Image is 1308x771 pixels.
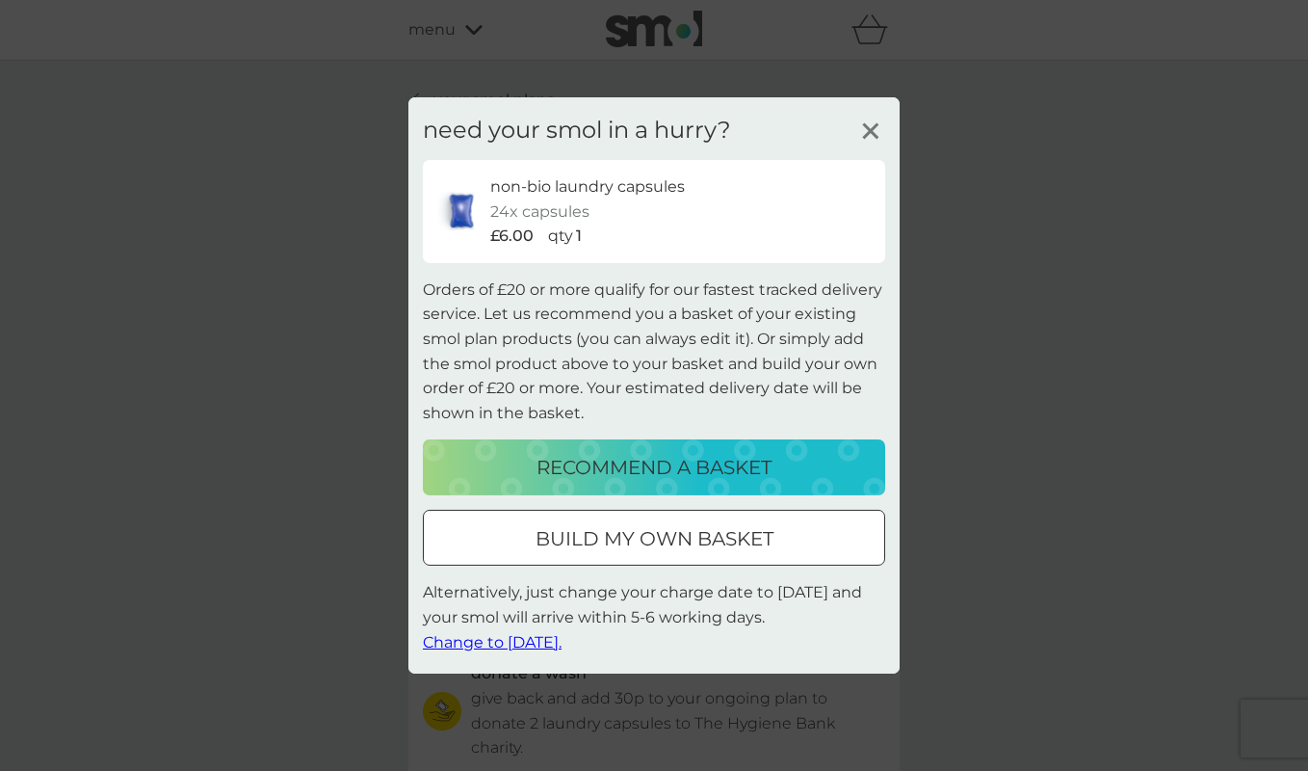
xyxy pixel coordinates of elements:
[423,510,885,566] button: build my own basket
[548,224,573,249] p: qty
[423,629,562,654] button: Change to [DATE].
[423,580,885,654] p: Alternatively, just change your charge date to [DATE] and your smol will arrive within 5-6 workin...
[423,632,562,651] span: Change to [DATE].
[423,117,731,145] h3: need your smol in a hurry?
[423,439,885,495] button: recommend a basket
[423,278,885,426] p: Orders of £20 or more qualify for our fastest tracked delivery service. Let us recommend you a ba...
[576,224,582,249] p: 1
[490,174,685,199] p: non-bio laundry capsules
[536,452,772,483] p: recommend a basket
[536,523,773,554] p: build my own basket
[490,199,589,225] p: 24x capsules
[490,224,534,249] p: £6.00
